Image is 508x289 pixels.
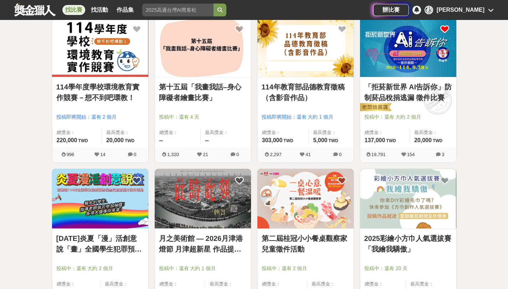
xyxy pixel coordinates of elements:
img: Cover Image [155,17,251,77]
a: 114學年度學校環境教育實作競賽－想不到吧環教！ [56,82,144,103]
span: 1,320 [167,152,179,157]
span: 0 [236,152,239,157]
span: 2,297 [270,152,282,157]
span: 最高獎金： [414,129,452,136]
span: 21 [203,152,208,157]
a: 找比賽 [62,5,85,15]
span: 154 [407,152,415,157]
span: 5,000 [313,137,327,143]
span: 220,000 [57,137,77,143]
span: 最高獎金： [410,280,452,288]
span: 20,000 [106,137,124,143]
span: 投稿中：還有 2 個月 [262,265,349,272]
img: Cover Image [155,169,251,228]
span: 總獎金： [262,280,303,288]
a: 辦比賽 [373,4,409,16]
a: Cover Image [360,169,456,229]
span: 14 [100,152,105,157]
span: 總獎金： [365,280,402,288]
span: 0 [339,152,342,157]
input: 2025高通台灣AI黑客松 [142,4,214,16]
span: 投稿中：還有 大約 1 個月 [159,265,247,272]
img: Cover Image [360,17,456,77]
img: 老闆娘嚴選 [359,103,391,113]
a: 2025彩繪小方巾人氣選拔賽「我繪我驕傲」 [364,233,452,254]
span: 總獎金： [159,280,201,288]
a: 「拒菸新世界 AI告訴你」防制菸品稅捐逃漏 徵件比賽 [364,82,452,103]
span: -- [159,137,163,143]
a: 作品集 [114,5,137,15]
a: Cover Image [257,169,354,229]
span: 投稿中：還有 大約 2 個月 [364,113,452,121]
a: 114年教育部品德教育徵稿（含影音作品） [262,82,349,103]
span: 總獎金： [159,129,196,136]
span: 最高獎金： [105,280,144,288]
span: 總獎金： [57,280,96,288]
img: Cover Image [257,17,354,77]
span: 3 [442,152,444,157]
img: Cover Image [360,169,456,228]
a: Cover Image [52,169,148,229]
div: 蔡 [425,6,433,14]
a: [DATE]炎夏「漫」活創意說「畫」全國學生犯罪預防漫畫與創意短片徵件 [56,233,144,254]
a: 月之美術館 — 2026月津港燈節 月津超新星 作品提案徵選計畫 〈OPEN CALL〉 [159,233,247,254]
span: 最高獎金： [106,129,144,136]
span: TWD [283,138,293,143]
span: 總獎金： [57,129,97,136]
span: 投稿中：還有 20 天 [364,265,452,272]
span: 最高獎金： [210,280,246,288]
img: Cover Image [52,17,148,77]
span: TWD [433,138,442,143]
a: 第十五屆「我畫我話–身心障礙者繪畫比賽」 [159,82,247,103]
span: TWD [125,138,134,143]
span: 總獎金： [365,129,405,136]
img: Cover Image [257,169,354,228]
span: 投稿即將開始：還有 2 個月 [56,113,144,121]
span: 137,000 [365,137,385,143]
span: 投稿即將開始：還有 大約 1 個月 [262,113,349,121]
span: 996 [67,152,75,157]
a: 第二屆桂冠小小餐桌觀察家兒童徵件活動 [262,233,349,254]
span: TWD [328,138,338,143]
a: Cover Image [155,169,251,229]
span: 投稿中：還有 4 天 [159,113,247,121]
span: 最高獎金： [313,129,349,136]
span: TWD [78,138,88,143]
span: -- [205,137,209,143]
span: 最高獎金： [312,280,349,288]
span: TWD [386,138,396,143]
span: 41 [306,152,311,157]
img: Cover Image [52,169,148,228]
span: 最高獎金： [205,129,247,136]
div: [PERSON_NAME] [437,6,484,14]
span: 總獎金： [262,129,304,136]
span: 20,000 [414,137,432,143]
span: 0 [134,152,136,157]
a: 找活動 [88,5,111,15]
span: 303,000 [262,137,283,143]
span: 投稿中：還有 大約 2 個月 [56,265,144,272]
span: 19,791 [371,152,386,157]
